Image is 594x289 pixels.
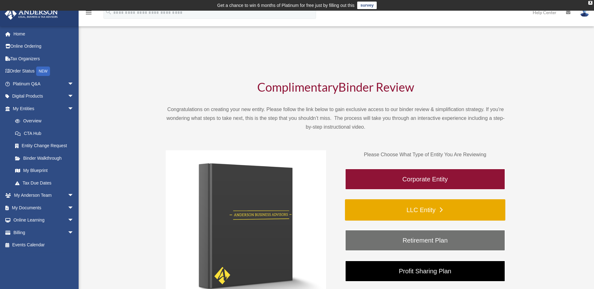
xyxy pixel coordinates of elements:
a: Tax Due Dates [9,177,83,189]
a: Home [4,28,83,40]
a: menu [85,11,92,16]
a: LLC Entity [345,199,505,221]
span: arrow_drop_down [68,201,80,214]
p: Congratulations on creating your new entity. Please follow the link below to gain exclusive acces... [166,105,505,131]
a: Overview [9,115,83,127]
a: Platinum Q&Aarrow_drop_down [4,78,83,90]
div: NEW [36,67,50,76]
a: Order StatusNEW [4,65,83,78]
div: Get a chance to win 6 months of Platinum for free just by filling out this [217,2,355,9]
i: search [105,8,112,15]
a: Online Ordering [4,40,83,53]
a: My Anderson Teamarrow_drop_down [4,189,83,202]
i: menu [85,9,92,16]
a: Digital Productsarrow_drop_down [4,90,83,103]
img: Anderson Advisors Platinum Portal [3,8,60,20]
a: survey [357,2,377,9]
span: arrow_drop_down [68,78,80,90]
span: arrow_drop_down [68,226,80,239]
a: My Documentsarrow_drop_down [4,201,83,214]
span: arrow_drop_down [68,189,80,202]
span: arrow_drop_down [68,214,80,227]
p: Please Choose What Type of Entity You Are Reviewing [345,150,505,159]
div: close [588,1,592,5]
span: Complimentary [257,80,338,94]
a: Retirement Plan [345,230,505,251]
a: My Blueprint [9,164,83,177]
a: Corporate Entity [345,169,505,190]
a: Binder Walkthrough [9,152,80,164]
a: Profit Sharing Plan [345,260,505,282]
a: Entity Change Request [9,140,83,152]
span: arrow_drop_down [68,102,80,115]
a: Billingarrow_drop_down [4,226,83,239]
a: Tax Organizers [4,52,83,65]
a: Online Learningarrow_drop_down [4,214,83,227]
a: My Entitiesarrow_drop_down [4,102,83,115]
span: Binder Review [338,80,414,94]
a: CTA Hub [9,127,83,140]
a: Events Calendar [4,239,83,251]
span: arrow_drop_down [68,90,80,103]
img: User Pic [580,8,589,17]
